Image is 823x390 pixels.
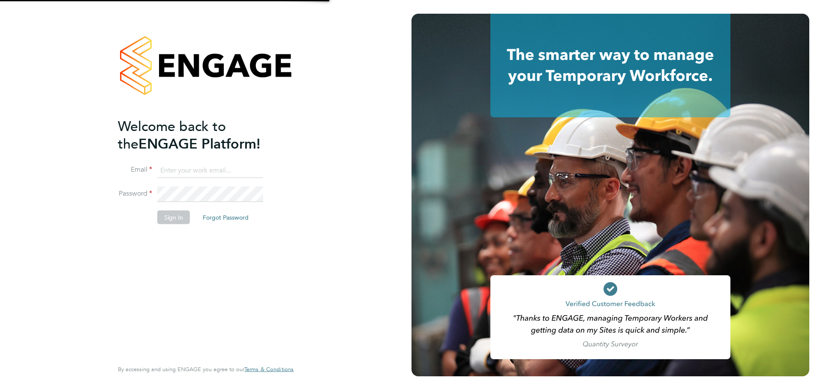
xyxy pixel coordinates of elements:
span: By accessing and using ENGAGE you agree to our [118,366,294,373]
a: Terms & Conditions [244,366,294,373]
h2: ENGAGE Platform! [118,117,285,152]
span: Welcome back to the [118,118,226,152]
button: Sign In [157,211,190,224]
label: Password [118,189,152,198]
label: Email [118,165,152,174]
input: Enter your work email... [157,163,263,178]
button: Forgot Password [196,211,255,224]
